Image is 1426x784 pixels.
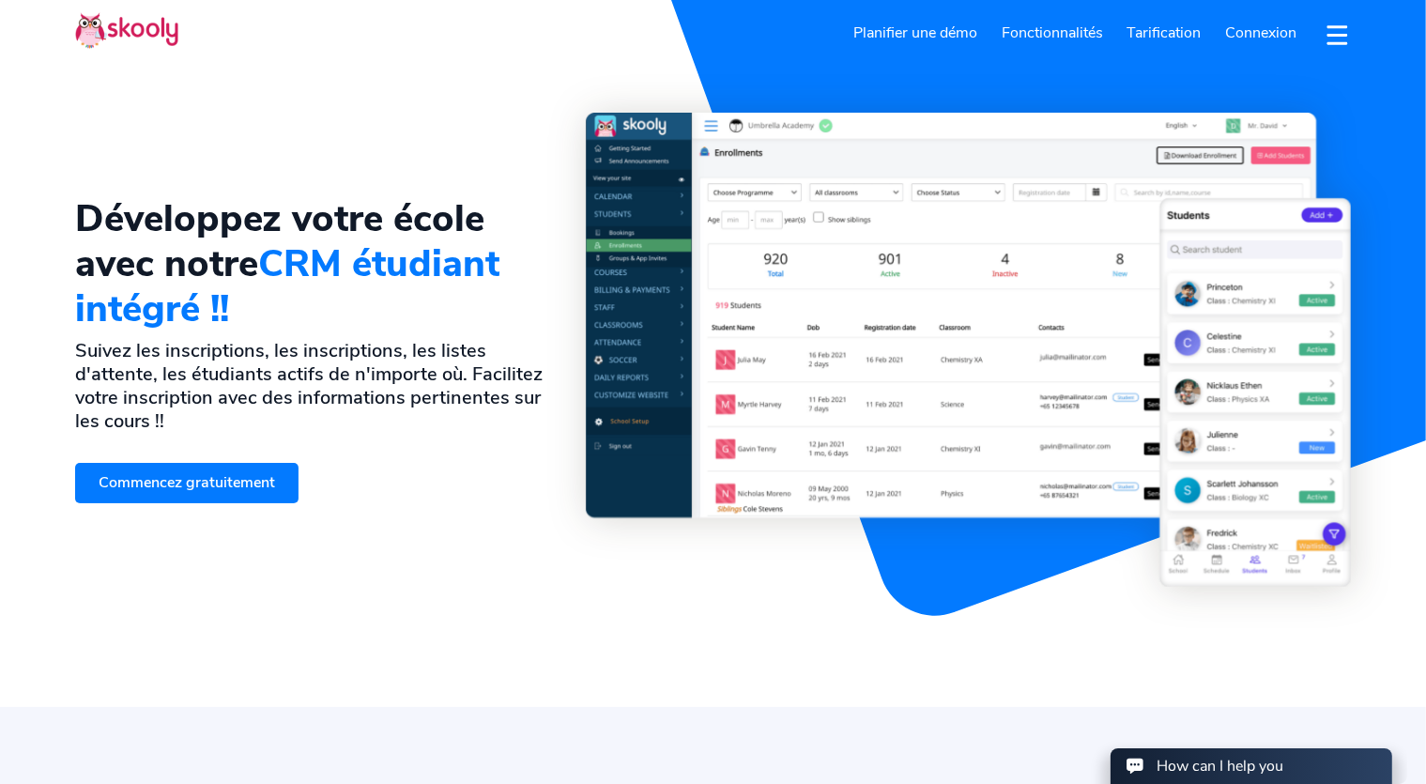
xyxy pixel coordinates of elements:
[1324,13,1351,56] button: dropdown menu
[989,18,1115,48] a: Fonctionnalités
[1213,18,1309,48] a: Connexion
[1115,18,1214,48] a: Tarification
[842,18,990,48] a: Planifier une démo
[75,339,556,433] h2: Suivez les inscriptions, les inscriptions, les listes d'attente, les étudiants actifs de n'import...
[1127,23,1202,43] span: Tarification
[75,196,556,331] h1: Développez votre école avec notre
[586,113,1351,587] img: Logiciel et application de gestion des étudiants - <span class='notranslate'>Skooly | Essayer gra...
[1225,23,1296,43] span: Connexion
[75,238,499,334] span: CRM étudiant intégré !!
[75,12,178,49] img: Skooly
[75,463,299,503] a: Commencez gratuitement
